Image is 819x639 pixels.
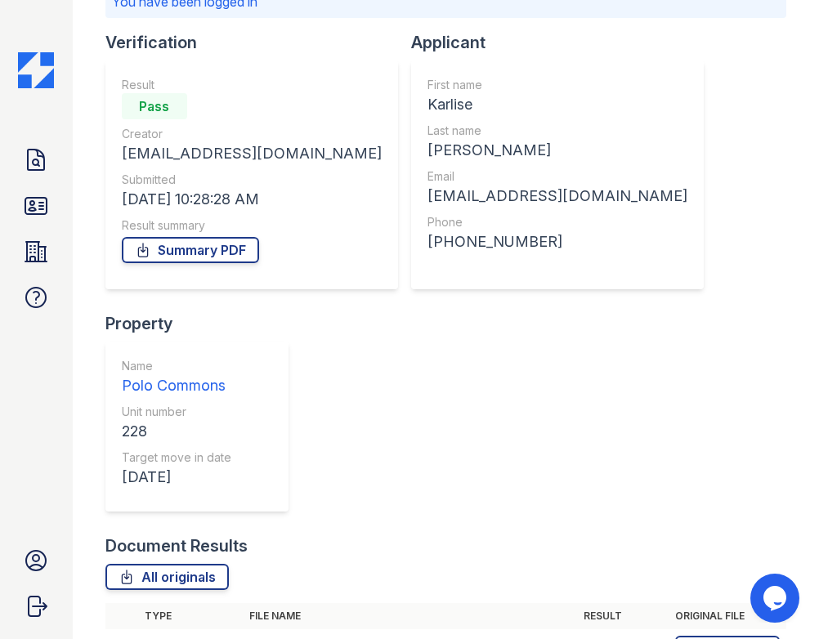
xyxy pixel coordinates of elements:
[122,217,382,234] div: Result summary
[122,449,231,466] div: Target move in date
[122,374,231,397] div: Polo Commons
[138,603,243,629] th: Type
[243,603,577,629] th: File name
[427,123,687,139] div: Last name
[122,172,382,188] div: Submitted
[105,31,411,54] div: Verification
[18,52,54,88] img: CE_Icon_Blue-c292c112584629df590d857e76928e9f676e5b41ef8f769ba2f05ee15b207248.png
[427,93,687,116] div: Karlise
[411,31,717,54] div: Applicant
[669,603,786,629] th: Original file
[122,142,382,165] div: [EMAIL_ADDRESS][DOMAIN_NAME]
[750,574,803,623] iframe: chat widget
[122,466,231,489] div: [DATE]
[122,77,382,93] div: Result
[122,93,187,119] div: Pass
[427,168,687,185] div: Email
[122,420,231,443] div: 228
[122,358,231,397] a: Name Polo Commons
[427,230,687,253] div: [PHONE_NUMBER]
[105,312,302,335] div: Property
[577,603,669,629] th: Result
[427,139,687,162] div: [PERSON_NAME]
[105,564,229,590] a: All originals
[427,77,687,93] div: First name
[105,534,248,557] div: Document Results
[427,214,687,230] div: Phone
[122,126,382,142] div: Creator
[122,237,259,263] a: Summary PDF
[122,404,231,420] div: Unit number
[427,185,687,208] div: [EMAIL_ADDRESS][DOMAIN_NAME]
[122,358,231,374] div: Name
[122,188,382,211] div: [DATE] 10:28:28 AM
